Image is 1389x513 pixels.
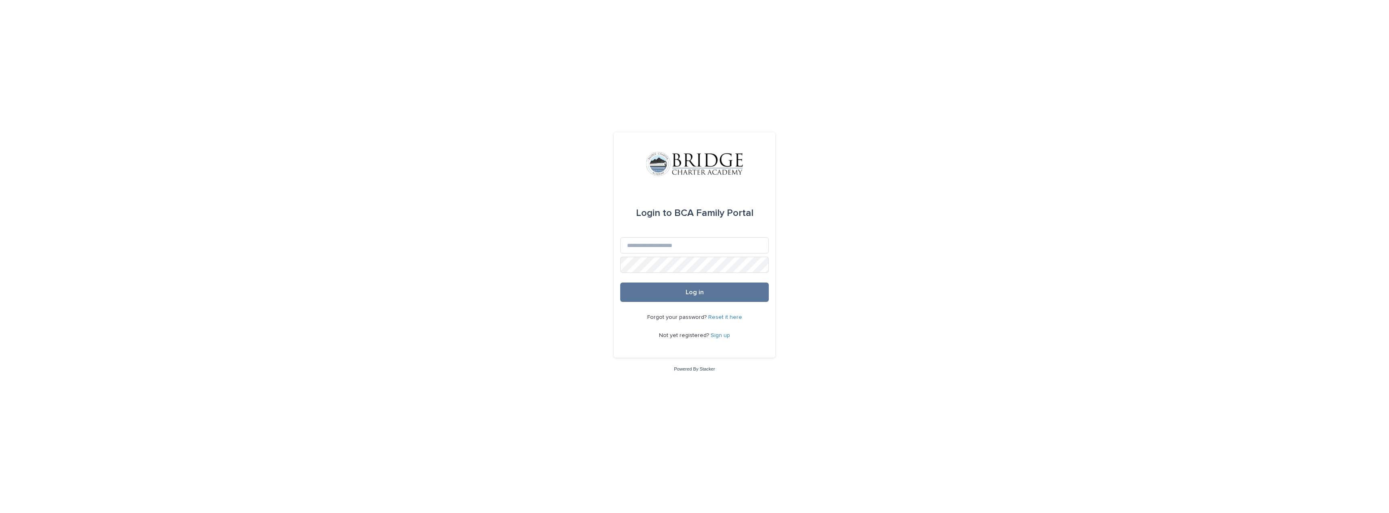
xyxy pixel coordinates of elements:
button: Log in [620,283,769,302]
span: Forgot your password? [647,314,708,320]
span: Login to [636,208,672,218]
a: Sign up [711,333,730,338]
img: V1C1m3IdTEidaUdm9Hs0 [646,152,743,176]
div: BCA Family Portal [636,202,753,224]
a: Reset it here [708,314,742,320]
span: Log in [686,289,704,295]
a: Powered By Stacker [674,366,715,371]
span: Not yet registered? [659,333,711,338]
